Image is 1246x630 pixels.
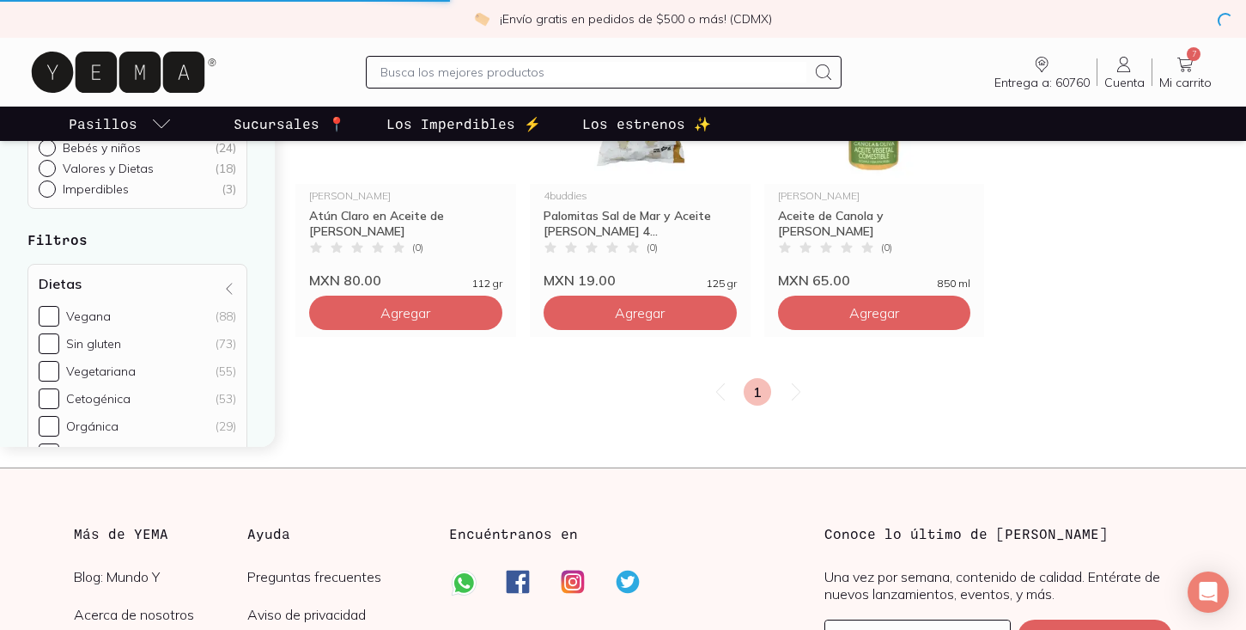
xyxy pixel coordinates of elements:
input: Sin gluten(73) [39,333,59,354]
a: Los estrenos ✨ [579,107,714,141]
input: Busca los mejores productos [380,62,807,83]
h3: Conoce lo último de [PERSON_NAME] [824,523,1172,544]
div: Sin gluten [66,336,121,352]
a: Acerca de nosotros [74,606,248,623]
span: ( 0 ) [881,242,892,253]
div: Atún Claro en Aceite de [PERSON_NAME] [309,208,502,239]
a: Cuenta [1097,54,1152,90]
p: Bebés y niños [63,140,141,156]
input: Cetogénica(53) [39,388,59,409]
div: Open Intercom Messenger [1188,572,1229,613]
button: Agregar [309,296,502,330]
h4: Dietas [39,275,82,292]
span: 7 [1187,47,1200,61]
span: Cuenta [1104,75,1145,90]
span: 112 gr [472,278,502,289]
div: Aceite de Canola y [PERSON_NAME] [778,208,971,239]
a: Preguntas frecuentes [247,568,422,585]
button: Agregar [778,296,971,330]
a: Aviso de privacidad [247,606,422,623]
p: ¡Envío gratis en pedidos de $500 o más! (CDMX) [500,10,772,28]
p: Los estrenos ✨ [582,113,711,134]
a: Los Imperdibles ⚡️ [383,107,544,141]
div: Palomitas Sal de Mar y Aceite [PERSON_NAME] 4... [544,208,737,239]
div: 4buddies [544,191,737,201]
div: (18) [216,446,236,462]
a: Blog: Mundo Y [74,568,248,585]
input: Vegana(88) [39,306,59,327]
h3: Encuéntranos en [449,523,578,544]
span: MXN 65.00 [778,272,850,289]
a: pasillo-todos-link [65,107,175,141]
button: Agregar [544,296,737,330]
span: MXN 80.00 [309,272,381,289]
input: Orgánica(29) [39,416,59,437]
span: Agregar [380,304,430,321]
p: Una vez por semana, contenido de calidad. Entérate de nuevos lanzamientos, eventos, y más. [824,568,1172,602]
p: Sucursales 📍 [234,113,345,134]
span: Agregar [849,304,899,321]
div: Bajo en FODMAPS [66,446,172,462]
div: ( 24 ) [215,140,236,156]
div: Vegana [66,309,111,324]
span: ( 0 ) [412,242,423,253]
span: ( 0 ) [647,242,658,253]
p: Valores y Dietas [63,161,154,176]
a: Sucursales 📍 [230,107,349,141]
div: (55) [216,364,236,379]
span: 850 ml [938,278,970,289]
div: [PERSON_NAME] [309,191,502,201]
div: ( 18 ) [215,161,236,176]
span: MXN 19.00 [544,272,616,289]
span: 125 gr [707,278,737,289]
span: Agregar [615,304,665,321]
div: (73) [216,336,236,352]
div: [PERSON_NAME] [778,191,971,201]
input: Bajo en FODMAPS(18) [39,443,59,464]
img: check [474,11,489,27]
strong: Filtros [27,231,88,248]
div: (88) [216,309,236,324]
a: 7Mi carrito [1152,54,1219,90]
h3: Más de YEMA [74,523,248,544]
div: ( 3 ) [222,181,236,197]
p: Imperdibles [63,181,129,197]
a: Entrega a: 60760 [988,54,1097,90]
h3: Ayuda [247,523,422,544]
div: Dietas [27,264,247,510]
div: Cetogénica [66,391,131,407]
span: Mi carrito [1159,75,1212,90]
a: 1 [744,378,771,406]
div: Vegetariana [66,364,136,379]
p: Pasillos [69,113,137,134]
span: Entrega a: 60760 [994,75,1090,90]
div: Orgánica [66,419,119,434]
p: Los Imperdibles ⚡️ [386,113,541,134]
input: Vegetariana(55) [39,361,59,382]
div: (29) [216,419,236,434]
div: (53) [216,391,236,407]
